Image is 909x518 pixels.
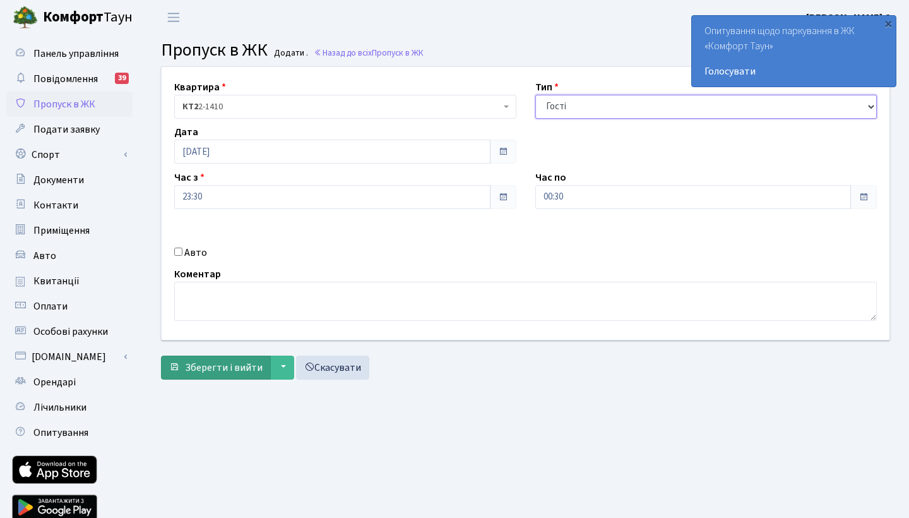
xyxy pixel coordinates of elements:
[6,92,133,117] a: Пропуск в ЖК
[806,10,894,25] a: [PERSON_NAME] Є.
[158,7,189,28] button: Переключити навігацію
[13,5,38,30] img: logo.png
[174,124,198,140] label: Дата
[692,16,896,87] div: Опитування щодо паркування в ЖК «Комфорт Таун»
[314,47,424,59] a: Назад до всіхПропуск в ЖК
[161,37,268,63] span: Пропуск в ЖК
[115,73,129,84] div: 39
[6,117,133,142] a: Подати заявку
[33,274,80,288] span: Квитанції
[882,17,894,30] div: ×
[6,41,133,66] a: Панель управління
[33,123,100,136] span: Подати заявку
[33,375,76,389] span: Орендарі
[33,299,68,313] span: Оплати
[6,294,133,319] a: Оплати
[33,325,108,339] span: Особові рахунки
[6,142,133,167] a: Спорт
[6,268,133,294] a: Квитанції
[174,170,205,185] label: Час з
[43,7,104,27] b: Комфорт
[33,47,119,61] span: Панель управління
[535,80,559,95] label: Тип
[806,11,894,25] b: [PERSON_NAME] Є.
[185,361,263,375] span: Зберегти і вийти
[6,66,133,92] a: Повідомлення39
[704,64,883,79] a: Голосувати
[6,395,133,420] a: Лічильники
[33,72,98,86] span: Повідомлення
[174,267,221,282] label: Коментар
[6,243,133,268] a: Авто
[6,370,133,395] a: Орендарі
[184,245,207,260] label: Авто
[6,218,133,243] a: Приміщення
[33,249,56,263] span: Авто
[6,319,133,344] a: Особові рахунки
[33,426,88,440] span: Опитування
[33,401,86,414] span: Лічильники
[33,97,95,111] span: Пропуск в ЖК
[535,170,566,185] label: Час по
[43,7,133,28] span: Таун
[33,224,90,238] span: Приміщення
[33,198,78,212] span: Контакти
[372,47,424,59] span: Пропуск в ЖК
[174,95,516,119] span: <b>КТ2</b>&nbsp;&nbsp;&nbsp;2-1410
[6,420,133,445] a: Опитування
[6,193,133,218] a: Контакти
[33,173,84,187] span: Документи
[174,80,226,95] label: Квартира
[182,100,198,113] b: КТ2
[6,167,133,193] a: Документи
[6,344,133,370] a: [DOMAIN_NAME]
[296,356,369,380] a: Скасувати
[182,100,501,113] span: <b>КТ2</b>&nbsp;&nbsp;&nbsp;2-1410
[161,356,271,380] button: Зберегти і вийти
[271,48,308,59] small: Додати .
